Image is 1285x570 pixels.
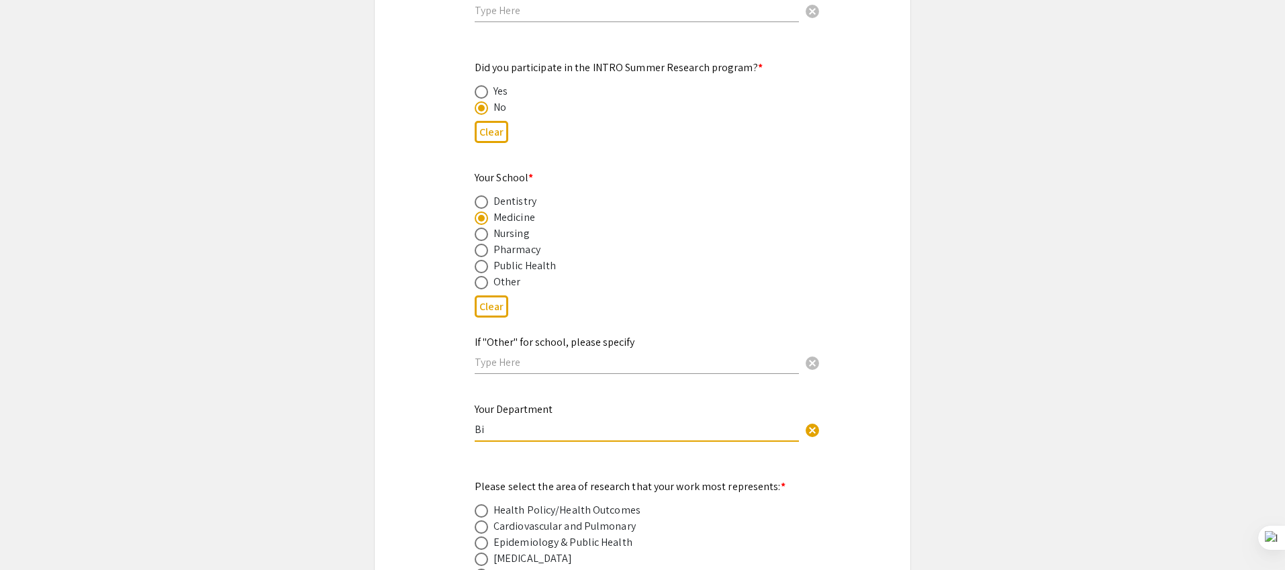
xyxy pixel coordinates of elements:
button: Clear [799,416,826,442]
div: Health Policy/Health Outcomes [493,502,640,518]
input: Type Here [475,422,799,436]
div: Other [493,274,521,290]
div: Yes [493,83,508,99]
span: cancel [804,355,820,371]
button: Clear [475,295,508,318]
button: Clear [799,348,826,375]
mat-label: Please select the area of research that your work most represents: [475,479,786,493]
div: [MEDICAL_DATA] [493,551,572,567]
div: Dentistry [493,193,536,209]
input: Type Here [475,355,799,369]
div: Cardiovascular and Pulmonary [493,518,636,534]
div: No [493,99,506,115]
iframe: Chat [10,510,57,560]
span: cancel [804,422,820,438]
div: Pharmacy [493,242,540,258]
mat-label: If "Other" for school, please specify [475,335,634,349]
div: Public Health [493,258,556,274]
button: Clear [475,121,508,143]
div: Nursing [493,226,530,242]
mat-label: Your School [475,171,533,185]
input: Type Here [475,3,799,17]
mat-label: Did you participate in the INTRO Summer Research program? [475,60,763,75]
span: cancel [804,3,820,19]
div: Medicine [493,209,535,226]
div: Epidemiology & Public Health [493,534,632,551]
mat-label: Your Department [475,402,553,416]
